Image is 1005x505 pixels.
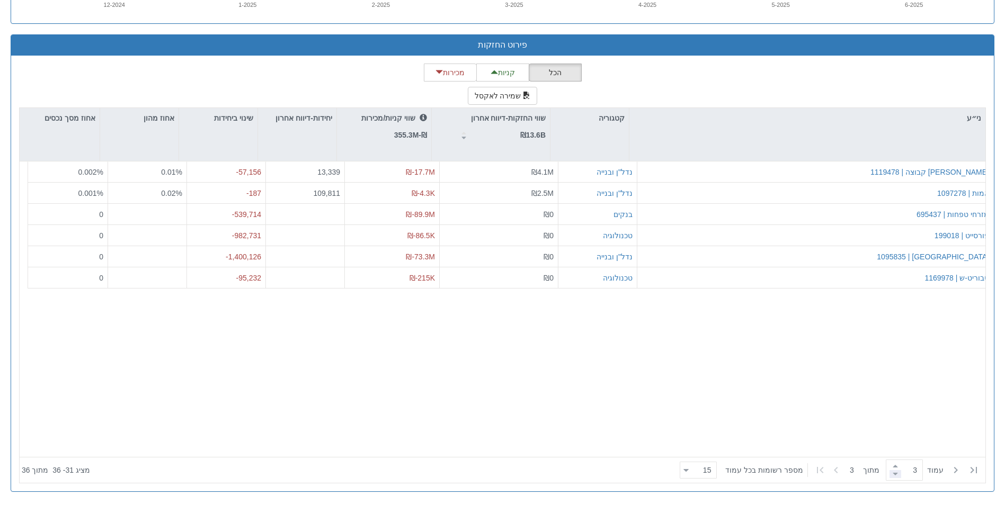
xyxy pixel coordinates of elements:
button: מזרחי טפחות | 695437 [917,209,989,219]
div: 0 [32,230,103,240]
span: ₪-86.5K [407,231,435,239]
button: נדל"ן ובנייה [597,251,633,261]
h3: פירוט החזקות [19,40,986,50]
button: טכנולוגיה [603,272,633,283]
text: 4-2025 [638,2,656,8]
span: ₪4.1M [531,168,554,176]
button: קניות [476,64,529,82]
div: -1,400,126 [191,251,261,261]
span: ₪0 [544,252,554,260]
div: 0 [32,209,103,219]
button: טכנולוגיה [603,230,633,240]
span: ₪-215K [410,273,435,282]
p: שווי קניות/מכירות [361,112,427,124]
div: 0 [32,251,103,261]
div: ‏ מתוך [675,458,983,482]
div: 15 [703,465,716,475]
text: 1-2025 [238,2,256,8]
div: 0 [32,272,103,283]
button: בנקים [613,209,633,219]
button: פורסייט | 199018 [935,230,989,240]
div: 0.01 % [112,167,182,177]
span: ₪0 [544,273,554,282]
text: 6-2025 [905,2,923,8]
div: 109,811 [270,187,340,198]
button: הכל [529,64,582,82]
div: ני״ע [629,108,985,128]
button: אמות | 1097278 [937,187,989,198]
p: שווי החזקות-דיווח אחרון [471,112,546,124]
span: ₪0 [544,231,554,239]
div: אחוז מסך נכסים [20,108,100,128]
strong: ₪-355.3M [394,131,427,139]
span: 3 [850,465,863,475]
button: [GEOGRAPHIC_DATA] | 1095835 [877,251,989,261]
p: אחוז מהון [144,112,174,124]
span: ₪2.5M [531,188,554,197]
span: ₪-73.3M [406,252,435,260]
span: ‏מספר רשומות בכל עמוד [725,465,803,475]
span: ₪-17.7M [406,168,435,176]
div: קטגוריה [550,108,629,128]
div: 0.001% [32,187,103,198]
button: נדל"ן ובנייה [597,167,633,177]
div: 0.02 % [112,187,182,198]
p: שינוי ביחידות [214,112,253,124]
div: -539,714 [191,209,261,219]
text: 12-2024 [104,2,125,8]
div: ‏מציג 31 - 36 ‏ מתוך 36 [22,458,90,482]
span: ₪0 [544,210,554,218]
strong: ₪13.6B [520,131,546,139]
button: סבוריט-ש | 1169978 [924,272,989,283]
button: שמירה לאקסל [468,87,538,105]
div: 13,339 [270,167,340,177]
div: 0.002% [32,167,103,177]
div: -95,232 [191,272,261,283]
button: נדל"ן ובנייה [597,187,633,198]
p: יחידות-דיווח אחרון [275,112,332,124]
text: 3-2025 [505,2,523,8]
span: ‏עמוד [927,465,944,475]
div: -187 [191,187,261,198]
span: ₪-89.9M [406,210,435,218]
div: -57,156 [191,167,261,177]
div: -982,731 [191,230,261,240]
text: 2-2025 [372,2,390,8]
span: ₪-4.3K [412,188,435,197]
text: 5-2025 [772,2,790,8]
button: מכירות [424,64,477,82]
button: [PERSON_NAME] קבוצה | 1119478 [870,167,989,177]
